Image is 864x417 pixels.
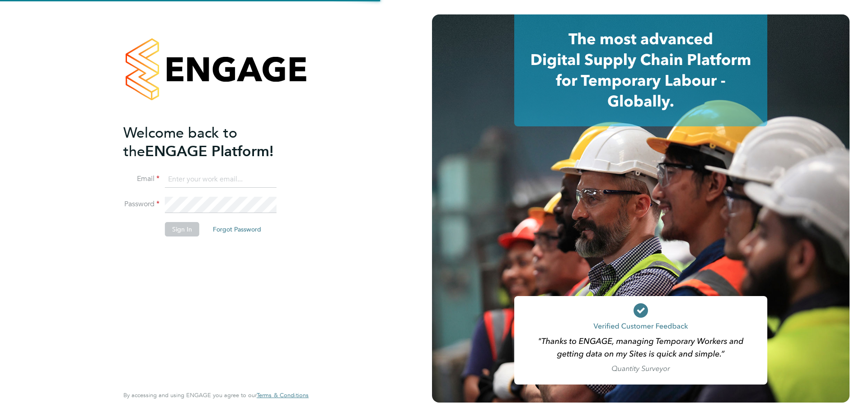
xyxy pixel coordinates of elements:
input: Enter your work email... [165,171,277,188]
span: Welcome back to the [123,124,237,160]
button: Sign In [165,222,199,236]
span: By accessing and using ENGAGE you agree to our [123,391,309,399]
h2: ENGAGE Platform! [123,124,300,161]
button: Forgot Password [206,222,268,236]
a: Terms & Conditions [257,392,309,399]
label: Password [123,199,160,209]
label: Email [123,174,160,184]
